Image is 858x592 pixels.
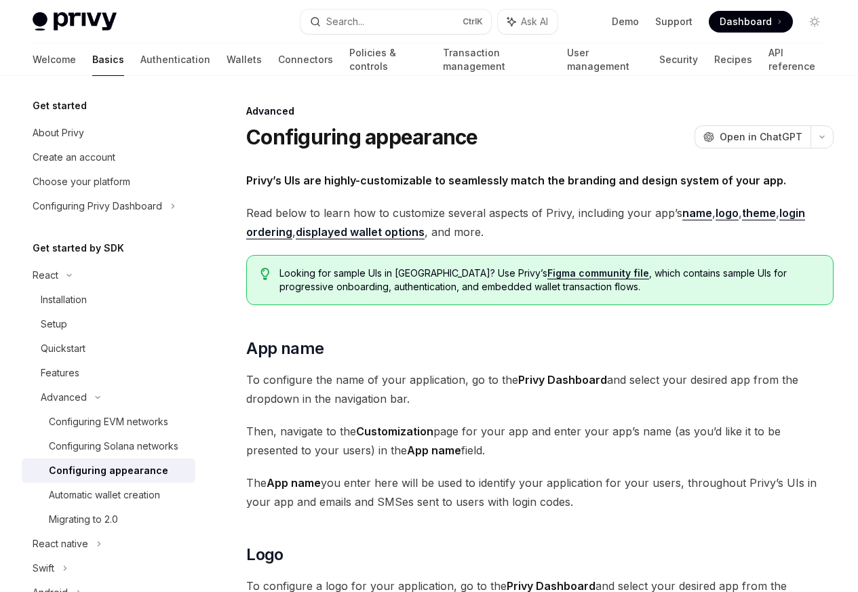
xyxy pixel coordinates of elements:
div: Configuring Privy Dashboard [33,198,162,214]
span: Ctrl K [463,16,483,27]
span: Dashboard [720,15,772,28]
div: Choose your platform [33,174,130,190]
a: Installation [22,288,195,312]
strong: Customization [356,425,433,438]
a: Recipes [714,43,752,76]
div: React [33,267,58,283]
div: Automatic wallet creation [49,487,160,503]
strong: Privy Dashboard [518,373,607,387]
a: User management [567,43,644,76]
a: displayed wallet options [296,225,425,239]
div: Features [41,365,79,381]
a: Setup [22,312,195,336]
a: Authentication [140,43,210,76]
div: Quickstart [41,340,85,357]
a: Figma community file [547,267,649,279]
span: Open in ChatGPT [720,130,802,144]
span: Ask AI [521,15,548,28]
button: Ask AI [498,9,558,34]
strong: App name [267,476,321,490]
a: Support [655,15,693,28]
button: Open in ChatGPT [695,125,811,149]
a: name [682,206,712,220]
div: Advanced [41,389,87,406]
strong: App name [407,443,461,457]
a: Automatic wallet creation [22,483,195,507]
a: Wallets [227,43,262,76]
div: Advanced [246,104,834,118]
div: Search... [326,14,364,30]
a: Transaction management [443,43,550,76]
a: Configuring Solana networks [22,434,195,458]
span: Logo [246,544,284,566]
a: Security [659,43,698,76]
a: Configuring appearance [22,458,195,483]
a: Basics [92,43,124,76]
div: Setup [41,316,67,332]
a: API reference [768,43,825,76]
a: Connectors [278,43,333,76]
a: theme [742,206,776,220]
span: Looking for sample UIs in [GEOGRAPHIC_DATA]? Use Privy’s , which contains sample UIs for progress... [279,267,819,294]
a: Welcome [33,43,76,76]
div: Configuring Solana networks [49,438,178,454]
h1: Configuring appearance [246,125,478,149]
span: Read below to learn how to customize several aspects of Privy, including your app’s , , , , , and... [246,203,834,241]
a: Configuring EVM networks [22,410,195,434]
div: About Privy [33,125,84,141]
a: About Privy [22,121,195,145]
a: Dashboard [709,11,793,33]
a: Policies & controls [349,43,427,76]
div: Create an account [33,149,115,165]
div: Configuring appearance [49,462,168,479]
h5: Get started by SDK [33,240,124,256]
strong: Privy’s UIs are highly-customizable to seamlessly match the branding and design system of your app. [246,174,786,187]
div: Migrating to 2.0 [49,511,118,528]
button: Toggle dark mode [804,11,825,33]
span: App name [246,338,324,359]
a: logo [716,206,739,220]
a: Choose your platform [22,170,195,194]
span: Then, navigate to the page for your app and enter your app’s name (as you’d like it to be present... [246,422,834,460]
a: Features [22,361,195,385]
div: Swift [33,560,54,576]
a: Quickstart [22,336,195,361]
div: React native [33,536,88,552]
button: Search...CtrlK [300,9,491,34]
div: Configuring EVM networks [49,414,168,430]
span: To configure the name of your application, go to the and select your desired app from the dropdow... [246,370,834,408]
a: Migrating to 2.0 [22,507,195,532]
span: The you enter here will be used to identify your application for your users, throughout Privy’s U... [246,473,834,511]
svg: Tip [260,268,270,280]
a: Create an account [22,145,195,170]
a: Demo [612,15,639,28]
img: light logo [33,12,117,31]
div: Installation [41,292,87,308]
h5: Get started [33,98,87,114]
